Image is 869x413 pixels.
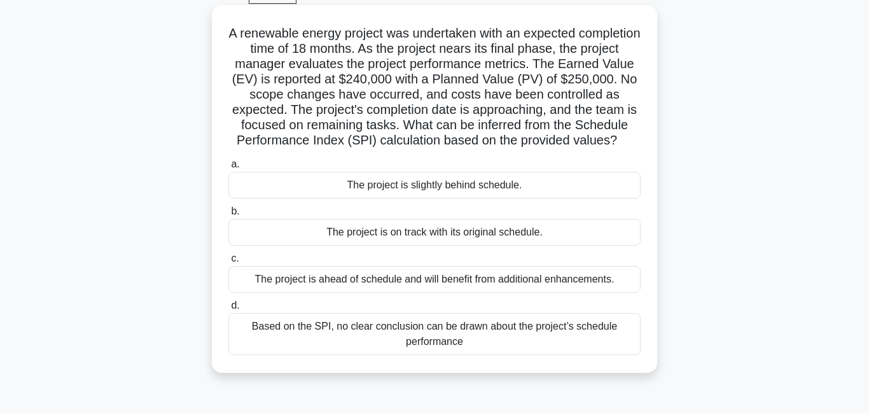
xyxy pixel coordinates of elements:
div: The project is slightly behind schedule. [228,172,641,199]
div: Based on the SPI, no clear conclusion can be drawn about the project’s schedule performance [228,313,641,355]
h5: A renewable energy project was undertaken with an expected completion time of 18 months. As the p... [227,25,642,149]
span: b. [231,206,239,216]
span: a. [231,158,239,169]
div: The project is ahead of schedule and will benefit from additional enhancements. [228,266,641,293]
span: d. [231,300,239,311]
span: c. [231,253,239,263]
div: The project is on track with its original schedule. [228,219,641,246]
